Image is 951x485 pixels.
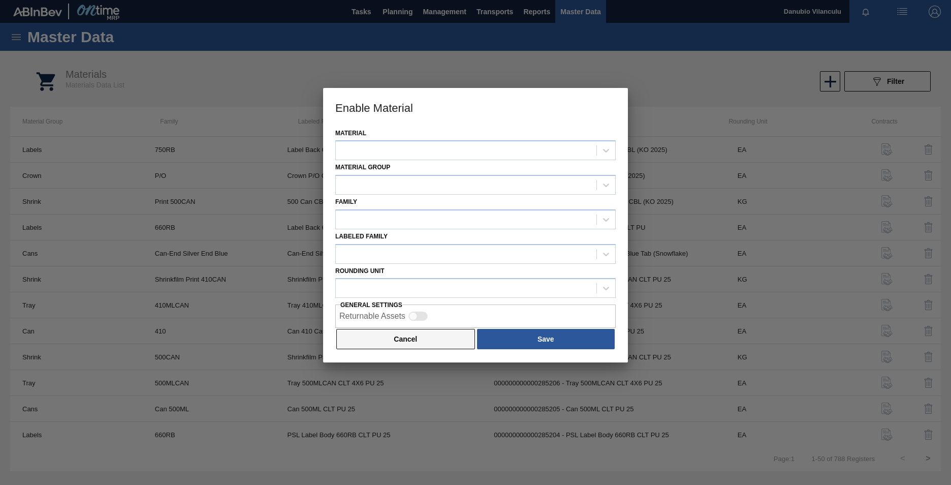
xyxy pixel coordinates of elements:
label: Rounding Unit [335,267,385,275]
button: Cancel [336,329,475,349]
label: Labeled Family [335,233,388,240]
label: Returnable Assets [339,312,405,320]
button: Save [477,329,615,349]
h3: Enable Material [323,88,628,127]
label: Material Group [335,164,390,171]
label: Family [335,198,357,205]
label: General settings [340,301,402,309]
label: Material [335,130,366,137]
